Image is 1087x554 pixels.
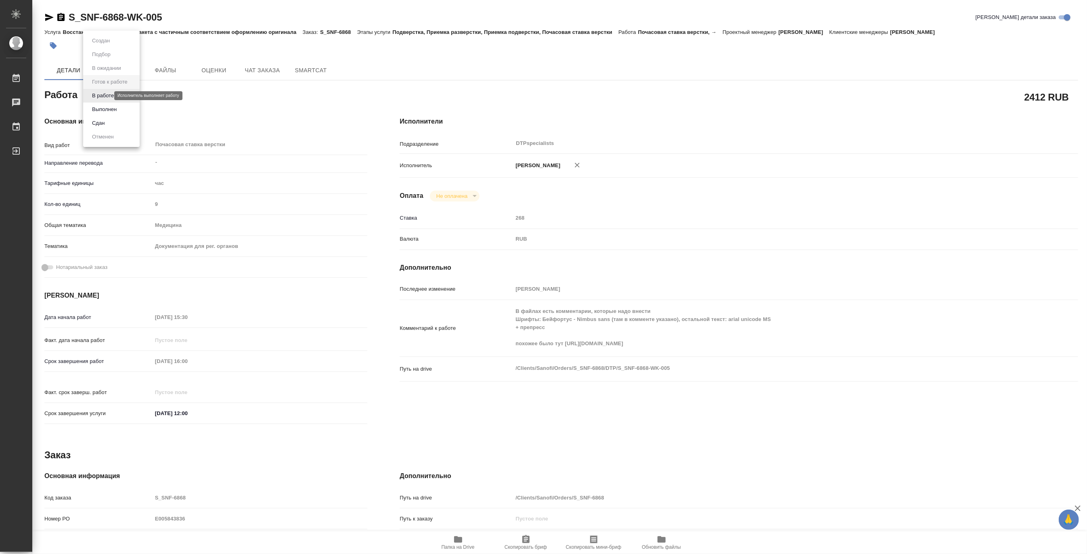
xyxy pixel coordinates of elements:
button: Сдан [90,119,107,128]
button: Создан [90,36,112,45]
button: Выполнен [90,105,119,114]
button: В ожидании [90,64,124,73]
button: Отменен [90,132,116,141]
button: Подбор [90,50,113,59]
button: В работе [90,91,116,100]
button: Готов к работе [90,78,130,86]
